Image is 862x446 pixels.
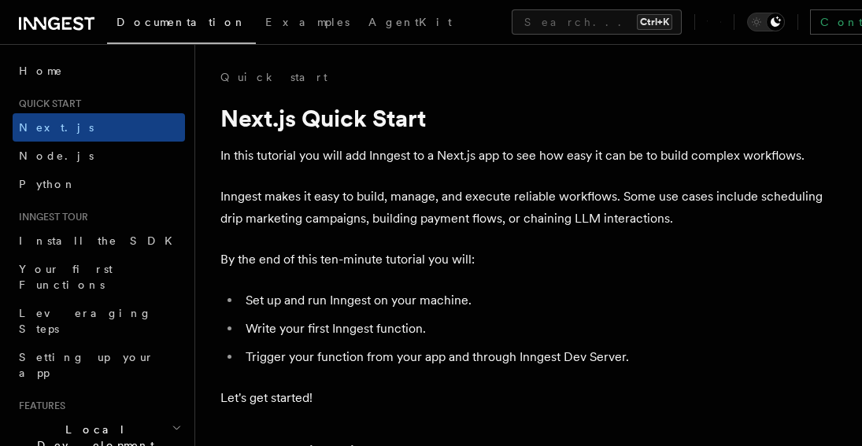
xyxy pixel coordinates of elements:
a: Documentation [107,5,256,44]
h1: Next.js Quick Start [220,104,837,132]
a: Home [13,57,185,85]
p: Inngest makes it easy to build, manage, and execute reliable workflows. Some use cases include sc... [220,186,837,230]
span: Node.js [19,149,94,162]
p: By the end of this ten-minute tutorial you will: [220,249,837,271]
span: Examples [265,16,350,28]
a: Python [13,170,185,198]
li: Trigger your function from your app and through Inngest Dev Server. [241,346,837,368]
kbd: Ctrl+K [637,14,672,30]
button: Search...Ctrl+K [512,9,682,35]
span: Your first Functions [19,263,113,291]
span: Documentation [117,16,246,28]
li: Set up and run Inngest on your machine. [241,289,837,311]
a: AgentKit [359,5,461,42]
span: AgentKit [368,16,452,28]
span: Python [19,178,76,190]
span: Home [19,63,63,79]
span: Inngest tour [13,211,88,223]
span: Features [13,400,65,412]
button: Toggle dark mode [747,13,785,31]
a: Node.js [13,142,185,170]
span: Next.js [19,121,94,134]
a: Setting up your app [13,343,185,387]
p: In this tutorial you will add Inngest to a Next.js app to see how easy it can be to build complex... [220,145,837,167]
span: Quick start [13,98,81,110]
a: Install the SDK [13,227,185,255]
a: Quick start [220,69,327,85]
span: Leveraging Steps [19,307,152,335]
span: Setting up your app [19,351,154,379]
li: Write your first Inngest function. [241,318,837,340]
p: Let's get started! [220,387,837,409]
a: Examples [256,5,359,42]
a: Leveraging Steps [13,299,185,343]
a: Your first Functions [13,255,185,299]
span: Install the SDK [19,234,182,247]
a: Next.js [13,113,185,142]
